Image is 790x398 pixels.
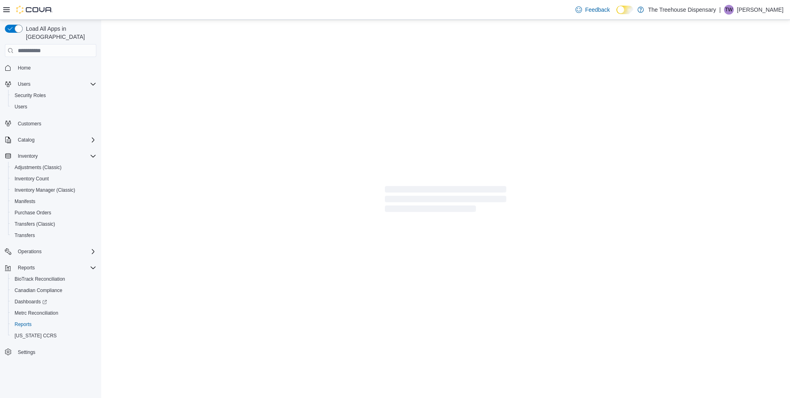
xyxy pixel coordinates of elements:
p: | [719,5,721,15]
span: Adjustments (Classic) [15,164,62,171]
img: Cova [16,6,53,14]
span: Manifests [11,197,96,206]
span: Inventory [18,153,38,159]
span: Loading [385,188,506,214]
span: Inventory Count [11,174,96,184]
a: Settings [15,347,38,357]
button: Users [8,101,100,112]
button: Inventory [15,151,41,161]
span: Home [18,65,31,71]
span: Users [11,102,96,112]
span: Purchase Orders [15,210,51,216]
span: Security Roles [11,91,96,100]
span: Inventory Count [15,176,49,182]
span: Metrc Reconciliation [11,308,96,318]
span: Feedback [585,6,610,14]
span: Canadian Compliance [11,286,96,295]
button: Manifests [8,196,100,207]
button: Operations [15,247,45,256]
a: Manifests [11,197,38,206]
span: Settings [18,349,35,356]
span: Operations [18,248,42,255]
a: Customers [15,119,45,129]
a: Transfers [11,231,38,240]
a: Inventory Manager (Classic) [11,185,79,195]
a: Inventory Count [11,174,52,184]
span: Inventory Manager (Classic) [11,185,96,195]
span: Settings [15,347,96,357]
a: Users [11,102,30,112]
button: Purchase Orders [8,207,100,218]
button: Customers [2,117,100,129]
button: Transfers (Classic) [8,218,100,230]
span: Customers [18,121,41,127]
a: Security Roles [11,91,49,100]
span: Reports [18,265,35,271]
span: Users [15,79,96,89]
span: Manifests [15,198,35,205]
button: Catalog [2,134,100,146]
span: Adjustments (Classic) [11,163,96,172]
a: Reports [11,320,35,329]
span: BioTrack Reconciliation [11,274,96,284]
span: Reports [15,263,96,273]
button: Metrc Reconciliation [8,307,100,319]
span: Security Roles [15,92,46,99]
span: Dashboards [11,297,96,307]
span: Inventory Manager (Classic) [15,187,75,193]
span: Catalog [15,135,96,145]
div: Tina Wilkins [724,5,734,15]
button: Adjustments (Classic) [8,162,100,173]
span: Washington CCRS [11,331,96,341]
button: Users [2,78,100,90]
button: Operations [2,246,100,257]
span: Inventory [15,151,96,161]
span: Transfers [15,232,35,239]
span: Purchase Orders [11,208,96,218]
button: Reports [8,319,100,330]
span: Reports [15,321,32,328]
nav: Complex example [5,59,96,379]
span: Transfers (Classic) [11,219,96,229]
span: Canadian Compliance [15,287,62,294]
button: Inventory [2,150,100,162]
span: Transfers (Classic) [15,221,55,227]
span: TW [725,5,733,15]
span: Load All Apps in [GEOGRAPHIC_DATA] [23,25,96,41]
span: Transfers [11,231,96,240]
button: Canadian Compliance [8,285,100,296]
a: Adjustments (Classic) [11,163,65,172]
span: Customers [15,118,96,128]
a: Transfers (Classic) [11,219,58,229]
button: [US_STATE] CCRS [8,330,100,341]
a: Metrc Reconciliation [11,308,62,318]
span: Home [15,63,96,73]
a: [US_STATE] CCRS [11,331,60,341]
a: BioTrack Reconciliation [11,274,68,284]
span: Dashboards [15,298,47,305]
span: Users [15,104,27,110]
a: Dashboards [8,296,100,307]
span: Operations [15,247,96,256]
a: Feedback [572,2,613,18]
button: Security Roles [8,90,100,101]
a: Dashboards [11,297,50,307]
button: Home [2,62,100,74]
button: Reports [2,262,100,273]
span: Metrc Reconciliation [15,310,58,316]
p: [PERSON_NAME] [737,5,784,15]
a: Canadian Compliance [11,286,66,295]
button: Settings [2,346,100,358]
a: Purchase Orders [11,208,55,218]
button: Inventory Count [8,173,100,184]
span: [US_STATE] CCRS [15,332,57,339]
p: The Treehouse Dispensary [648,5,716,15]
span: Catalog [18,137,34,143]
button: Users [15,79,34,89]
a: Home [15,63,34,73]
input: Dark Mode [616,6,633,14]
button: Transfers [8,230,100,241]
span: Users [18,81,30,87]
span: BioTrack Reconciliation [15,276,65,282]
